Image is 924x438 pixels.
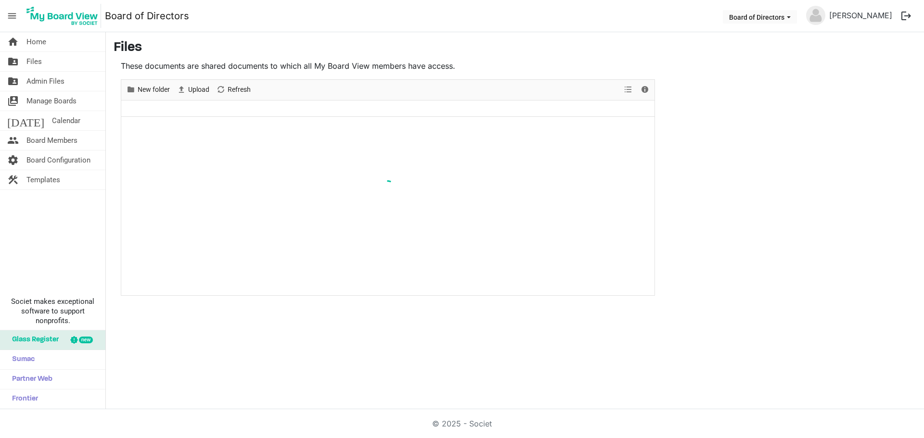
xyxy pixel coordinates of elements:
span: Calendar [52,111,80,130]
span: Frontier [7,389,38,409]
a: [PERSON_NAME] [825,6,896,25]
span: home [7,32,19,51]
span: Board Configuration [26,150,90,170]
button: Board of Directors dropdownbutton [723,10,797,24]
img: no-profile-picture.svg [806,6,825,25]
h3: Files [114,40,916,56]
span: folder_shared [7,72,19,91]
span: people [7,131,19,150]
span: Templates [26,170,60,189]
button: logout [896,6,916,26]
span: Partner Web [7,370,52,389]
span: Files [26,52,42,71]
span: settings [7,150,19,170]
p: These documents are shared documents to which all My Board View members have access. [121,60,655,72]
a: © 2025 - Societ [432,419,492,428]
a: Board of Directors [105,6,189,25]
span: Board Members [26,131,77,150]
span: switch_account [7,91,19,111]
span: Glass Register [7,330,59,350]
span: [DATE] [7,111,44,130]
a: My Board View Logo [24,4,105,28]
span: Admin Files [26,72,64,91]
span: folder_shared [7,52,19,71]
div: new [79,337,93,343]
span: menu [3,7,21,25]
span: construction [7,170,19,189]
span: Manage Boards [26,91,77,111]
img: My Board View Logo [24,4,101,28]
span: Sumac [7,350,35,369]
span: Societ makes exceptional software to support nonprofits. [4,297,101,325]
span: Home [26,32,46,51]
